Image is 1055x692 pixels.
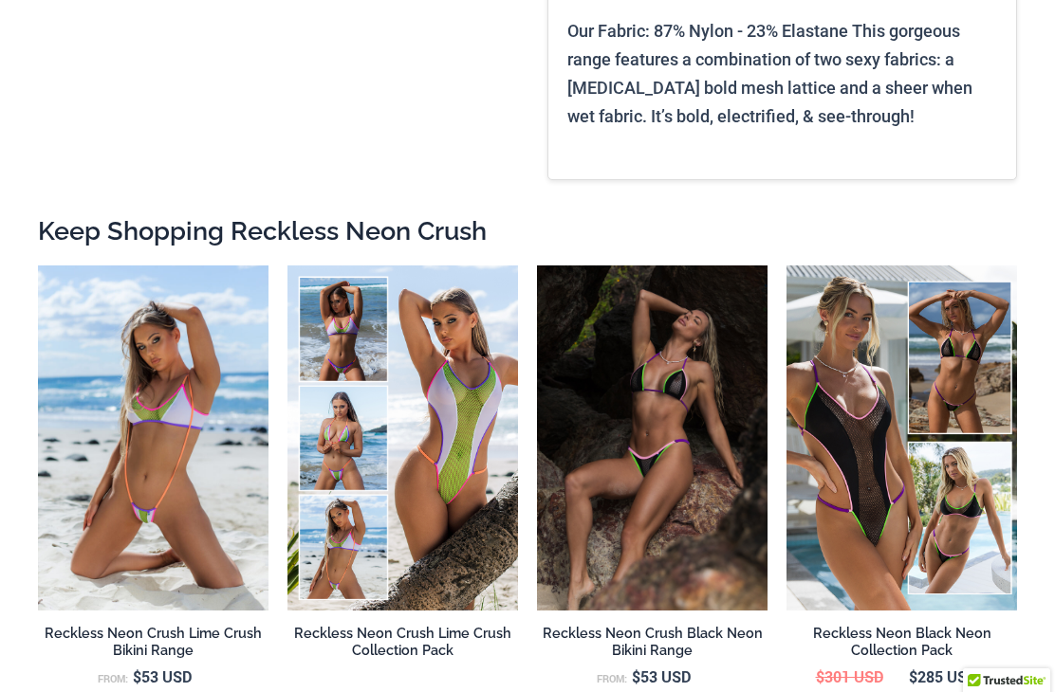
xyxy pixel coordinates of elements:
bdi: 285 USD [909,666,976,686]
h2: Reckless Neon Crush Lime Crush Collection Pack [287,625,518,660]
a: Reckless Neon Crush Black Neon Bikini Range [537,625,768,667]
a: Reckless Neon Crush Lime Crush Collection PackReckless Neon Crush Lime Crush 879 One Piece 04Reck... [287,265,518,611]
h2: Reckless Neon Crush Black Neon Bikini Range [537,625,768,660]
span: From: [98,672,128,685]
a: Reckless Neon Black Neon Collection Pack [787,625,1017,667]
a: Reckless Neon Crush Black Neon 306 Tri Top 296 Cheeky 04Reckless Neon Crush Black Neon 349 Crop T... [537,265,768,611]
span: $ [632,666,640,686]
bdi: 301 USD [816,666,883,686]
h2: Reckless Neon Crush Lime Crush Bikini Range [38,625,268,660]
span: From: [597,672,627,685]
p: Our Fabric: 87% Nylon - 23% Elastane This gorgeous range features a combination of two sexy fabri... [567,17,997,130]
bdi: 53 USD [632,666,691,686]
span: $ [133,666,141,686]
span: $ [816,666,824,686]
img: Reckless Neon Crush Lime Crush 349 Crop Top 4561 Sling 05 [38,265,268,611]
bdi: 53 USD [133,666,192,686]
span: $ [909,666,917,686]
a: Reckless Neon Crush Lime Crush Bikini Range [38,625,268,667]
a: Collection PackTop BTop B [787,265,1017,611]
a: Reckless Neon Crush Lime Crush 349 Crop Top 4561 Sling 05Reckless Neon Crush Lime Crush 349 Crop ... [38,265,268,611]
h2: Keep Shopping Reckless Neon Crush [38,214,1017,247]
h2: Reckless Neon Black Neon Collection Pack [787,625,1017,660]
a: Reckless Neon Crush Lime Crush Collection Pack [287,625,518,667]
img: Reckless Neon Crush Lime Crush Collection Pack [287,265,518,611]
img: Collection Pack [787,265,1017,611]
img: Reckless Neon Crush Black Neon 306 Tri Top 296 Cheeky 04 [537,265,768,611]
